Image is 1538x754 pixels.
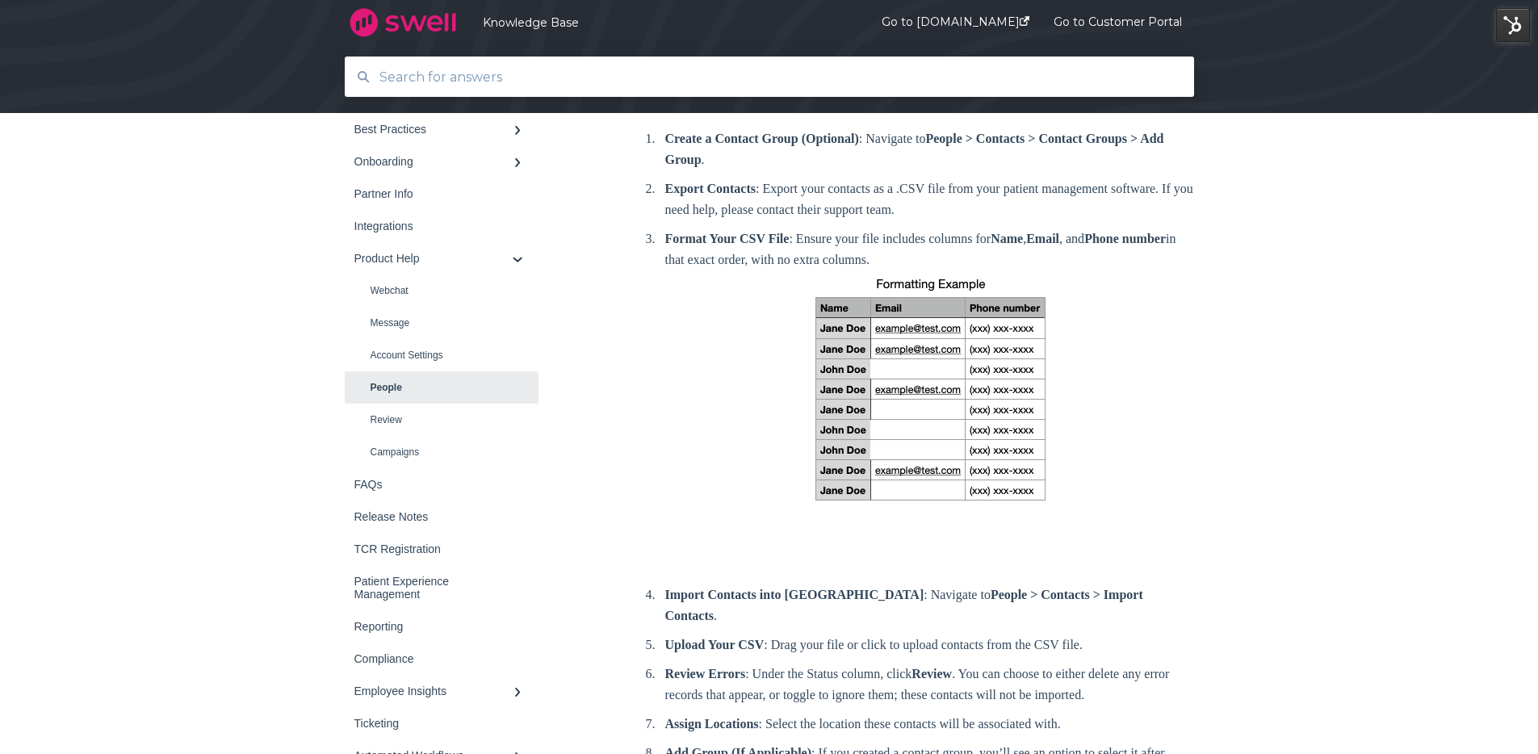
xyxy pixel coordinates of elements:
div: Compliance [354,652,513,665]
a: Onboarding [345,145,539,178]
p: : Navigate to . [665,584,1194,626]
a: Integrations [345,210,539,242]
div: Onboarding [354,155,513,168]
a: Release Notes [345,501,539,533]
a: Partner Info [345,178,539,210]
a: Reporting [345,610,539,643]
a: Webchat [345,274,539,307]
p: : Under the Status column, click . You can choose to either delete any error records that appear,... [665,664,1194,706]
a: Campaigns [345,436,539,468]
a: TCR Registration [345,533,539,565]
div: FAQs [354,478,513,491]
div: Ticketing [354,717,513,730]
a: Compliance [345,643,539,675]
strong: People > Contacts > Contact Groups > Add Group [665,132,1164,166]
a: FAQs [345,468,539,501]
p: : Drag your file or click to upload contacts from the CSV file. [665,635,1194,656]
a: Patient Experience Management [345,565,539,610]
strong: Review Errors [665,667,746,681]
strong: Review [911,667,952,681]
a: Ticketing [345,707,539,739]
p: : Ensure your file includes columns for , , and in that exact order, with no extra columns. [665,228,1194,576]
div: Reporting [354,620,513,633]
img: HubSpot Tools Menu Toggle [1496,8,1530,42]
strong: Assign Locations [665,717,759,731]
strong: Phone number [1084,232,1166,245]
a: Employee Insights [345,675,539,707]
div: Release Notes [354,510,513,523]
a: Knowledge Base [483,15,833,30]
a: Best Practices [345,113,539,145]
p: : Navigate to . [665,128,1194,170]
strong: Format Your CSV File [665,232,790,245]
img: company logo [345,2,462,43]
div: Partner Info [354,187,513,200]
input: Search for answers [370,60,1170,94]
div: Integrations [354,220,513,232]
div: Employee Insights [354,685,513,697]
a: Message [345,307,539,339]
strong: People > Contacts > Import Contacts [665,588,1143,622]
div: Product Help [354,252,513,265]
strong: Email [1026,232,1059,245]
a: Review [345,404,539,436]
a: Product Help [345,242,539,274]
div: Best Practices [354,123,513,136]
div: TCR Registration [354,542,513,555]
strong: Create a Contact Group (Optional) [665,132,859,145]
img: Screen Shot 2022-10-27 at 8.59.18 AM [801,270,1058,513]
div: Patient Experience Management [354,575,513,601]
li: : Select the location these contacts will be associated with. [659,714,1194,735]
p: : Export your contacts as a .CSV file from your patient management software. If you need help, pl... [665,178,1194,220]
strong: Upload Your CSV [665,638,765,651]
a: People [345,371,539,404]
strong: Name [991,232,1023,245]
strong: Export Contacts [665,182,756,195]
a: Account Settings [345,339,539,371]
strong: Import Contacts into [GEOGRAPHIC_DATA] [665,588,924,601]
